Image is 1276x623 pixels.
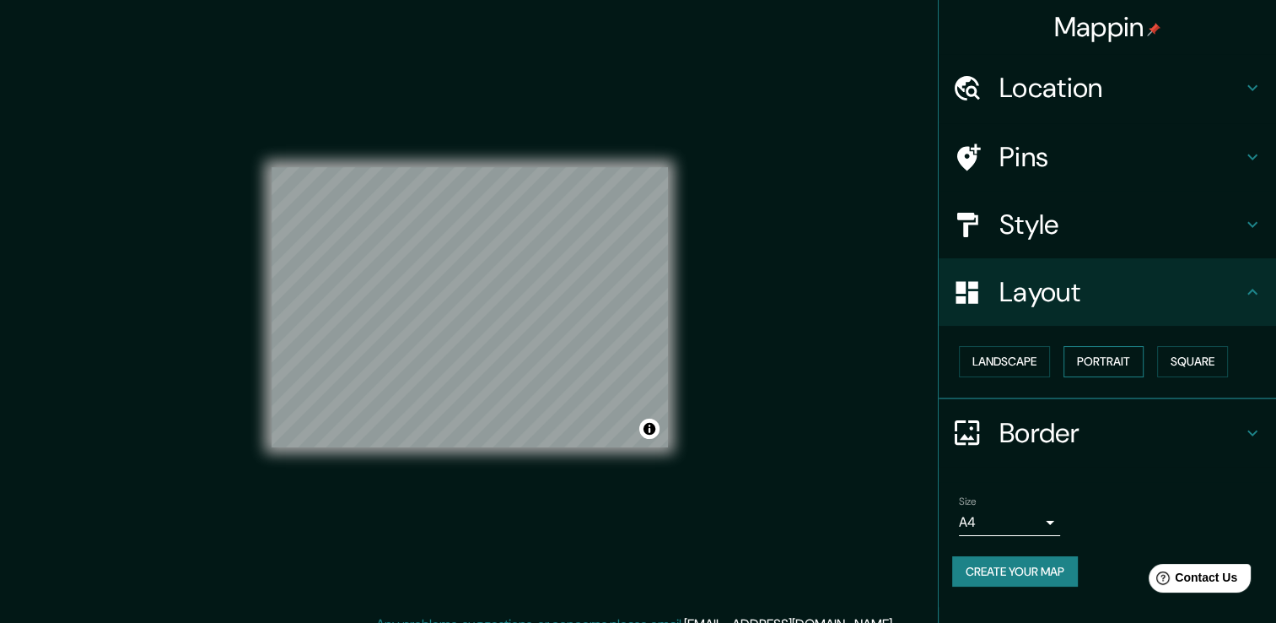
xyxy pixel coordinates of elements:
button: Square [1157,346,1228,377]
div: A4 [959,509,1060,536]
div: Layout [939,258,1276,326]
button: Toggle attribution [639,419,660,439]
h4: Style [999,208,1242,241]
label: Size [959,494,977,508]
button: Portrait [1063,346,1144,377]
h4: Border [999,416,1242,450]
h4: Layout [999,275,1242,309]
div: Border [939,399,1276,467]
div: Location [939,54,1276,122]
div: Pins [939,123,1276,191]
h4: Pins [999,140,1242,174]
iframe: Help widget launcher [1126,557,1257,604]
h4: Location [999,71,1242,105]
h4: Mappin [1054,10,1161,44]
button: Create your map [952,556,1078,588]
img: pin-icon.png [1147,23,1160,36]
canvas: Map [272,167,668,447]
button: Landscape [959,346,1050,377]
div: Style [939,191,1276,258]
